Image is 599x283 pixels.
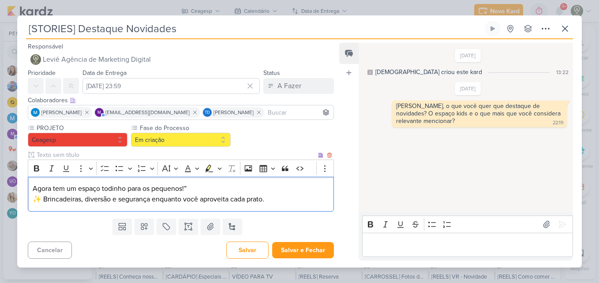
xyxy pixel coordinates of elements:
div: [PERSON_NAME], o que você quer que destaque de novidades? O espaço kids e o que mais que você con... [396,102,562,125]
div: Editor editing area: main [28,177,334,212]
p: Agora tem um espaço todinho para os pequenos!” ✨ Brincadeiras, diversão e segurança enquanto você... [33,183,329,205]
div: Editor toolbar [28,160,334,177]
span: Leviê Agência de Marketing Digital [43,54,151,65]
button: Salvar [226,242,269,259]
div: Editor toolbar [362,216,573,233]
div: 13:22 [556,68,569,76]
div: Ligar relógio [489,25,496,32]
img: Leviê Agência de Marketing Digital [30,54,41,65]
label: Status [263,69,280,77]
p: m [97,111,101,115]
label: Fase do Processo [139,123,231,133]
div: A Fazer [277,81,301,91]
input: Select a date [82,78,260,94]
span: [PERSON_NAME] [213,108,254,116]
button: Salvar e Fechar [272,242,334,258]
button: Leviê Agência de Marketing Digital [28,52,334,67]
button: Em criação [131,133,231,147]
img: MARIANA MIRANDA [31,108,40,117]
div: mlegnaioli@gmail.com [95,108,104,117]
label: Data de Entrega [82,69,127,77]
label: Responsável [28,43,63,50]
div: 22:19 [553,119,563,127]
button: A Fazer [263,78,334,94]
input: Texto sem título [35,150,316,160]
input: Kard Sem Título [26,21,483,37]
div: Editor editing area: main [362,233,573,257]
p: Td [205,111,210,115]
span: [EMAIL_ADDRESS][DOMAIN_NAME] [105,108,190,116]
div: [DEMOGRAPHIC_DATA] criou este kard [375,67,482,77]
div: Colaboradores [28,96,334,105]
button: Cancelar [28,242,72,259]
input: Buscar [266,107,332,118]
div: Thais de carvalho [203,108,212,117]
span: [PERSON_NAME] [41,108,82,116]
label: Prioridade [28,69,56,77]
button: Ceagesp [28,133,127,147]
label: PROJETO [36,123,127,133]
